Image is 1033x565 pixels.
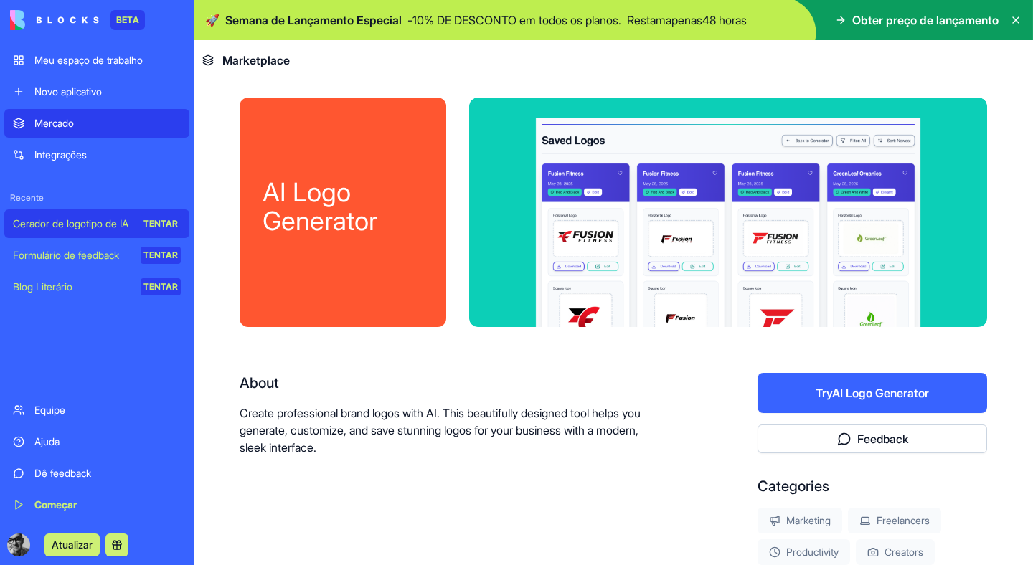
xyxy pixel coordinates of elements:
font: apenas [666,13,702,27]
font: 48 horas [702,13,747,27]
font: Semana de Lançamento Especial [225,13,402,27]
font: - [407,13,412,27]
font: 10 [412,13,424,27]
div: Productivity [758,539,850,565]
a: Gerador de logotipo de IATENTAR [4,209,189,238]
font: Novo aplicativo [34,85,102,98]
font: Restam [627,13,666,27]
font: Começar [34,498,77,511]
div: Freelancers [848,508,941,533]
font: Formulário de feedback [13,249,119,261]
a: Integrações [4,141,189,169]
a: Dê feedback [4,459,189,488]
div: Categories [758,476,987,496]
font: Mercado [34,117,74,129]
img: logotipo [10,10,99,30]
font: Integrações [34,148,87,161]
font: Atualizar [52,538,93,551]
font: Meu espaço de trabalho [34,54,143,66]
a: Blog LiterárioTENTAR [4,272,189,301]
a: Mercado [4,109,189,138]
div: Marketing [758,508,842,533]
button: Feedback [758,424,987,453]
font: TENTAR [143,218,178,229]
font: TENTAR [143,281,178,292]
p: Create professional brand logos with AI. This beautifully designed tool helps you generate, custo... [240,404,666,456]
a: Novo aplicativo [4,77,189,106]
img: ACg8ocK7eTTTXGVNDyZWeLS2OgwQE9oNXD1cUSsBO8yHql6PQ3a37Bs=s96-c [7,533,30,556]
font: Equipe [34,404,65,416]
font: Obter preço de lançamento [852,13,999,27]
div: About [240,373,666,393]
button: TryAI Logo Generator [758,373,987,413]
font: % DE DESCONTO em todos os planos. [424,13,621,27]
font: Recente [10,192,44,203]
font: Blog Literário [13,280,72,293]
font: TENTAR [143,250,178,260]
font: Dê feedback [34,467,91,479]
a: Equipe [4,396,189,424]
a: Ajuda [4,427,189,456]
font: 🚀 [205,13,220,27]
font: BETA [116,14,139,25]
a: Meu espaço de trabalho [4,46,189,75]
a: Formulário de feedbackTENTAR [4,241,189,270]
span: Marketplace [222,52,290,69]
a: Começar [4,490,189,519]
div: Creators [856,539,935,565]
div: AI Logo Generator [263,178,423,235]
a: Atualizar [44,537,100,551]
font: Gerador de logotipo de IA [13,217,128,229]
font: Ajuda [34,435,60,447]
button: Atualizar [44,533,100,556]
a: BETA [10,10,145,30]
